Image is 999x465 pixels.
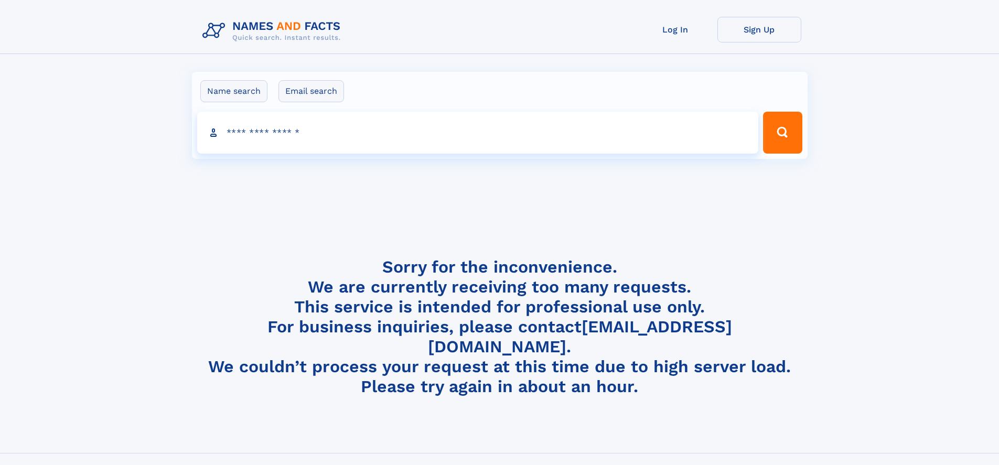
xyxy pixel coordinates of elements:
[428,317,732,356] a: [EMAIL_ADDRESS][DOMAIN_NAME]
[200,80,267,102] label: Name search
[717,17,801,42] a: Sign Up
[633,17,717,42] a: Log In
[198,257,801,397] h4: Sorry for the inconvenience. We are currently receiving too many requests. This service is intend...
[763,112,802,154] button: Search Button
[197,112,759,154] input: search input
[198,17,349,45] img: Logo Names and Facts
[278,80,344,102] label: Email search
